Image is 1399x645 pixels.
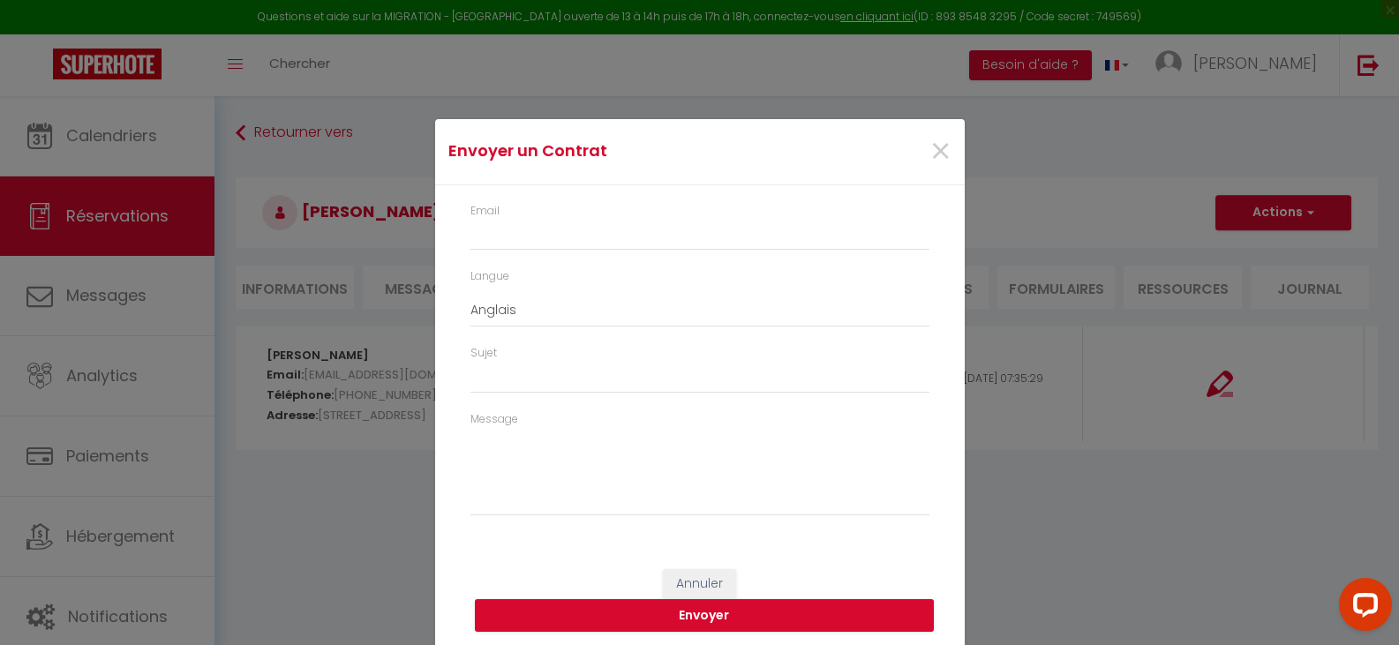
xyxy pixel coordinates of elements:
label: Langue [470,268,509,285]
span: × [929,125,951,178]
h4: Envoyer un Contrat [448,139,776,163]
button: Close [929,133,951,171]
label: Sujet [470,345,497,362]
label: Email [470,203,500,220]
iframe: LiveChat chat widget [1325,571,1399,645]
label: Message [470,411,518,428]
button: Annuler [663,569,736,599]
button: Envoyer [475,599,934,633]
